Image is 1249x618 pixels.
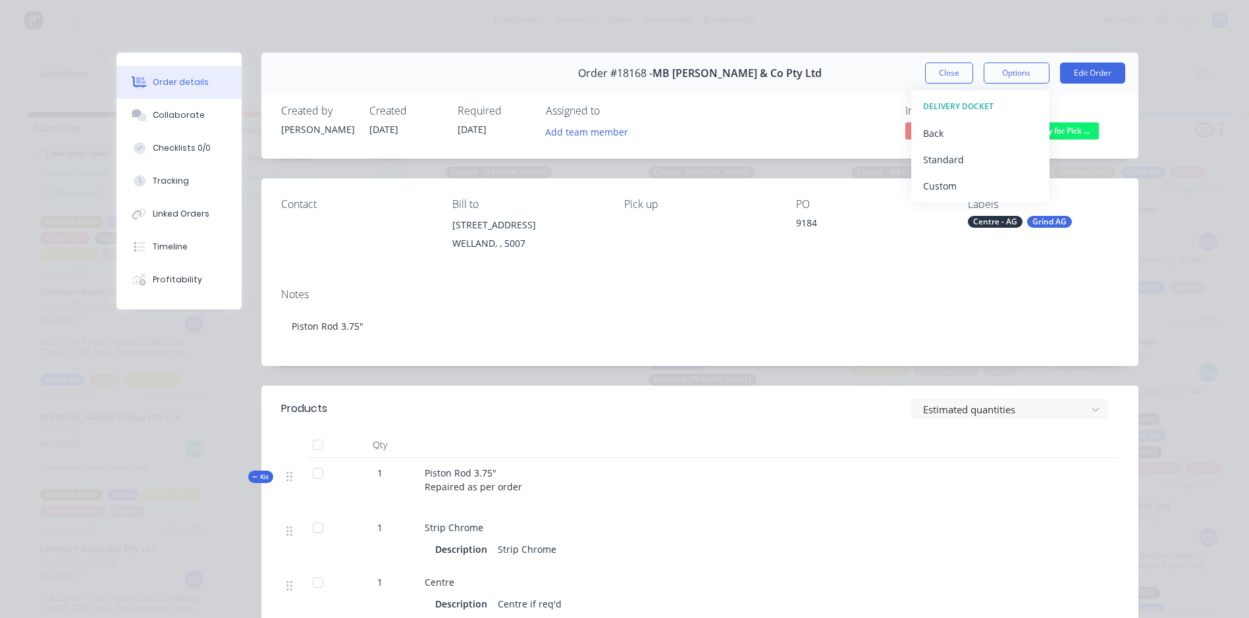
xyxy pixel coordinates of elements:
[968,198,1119,211] div: Labels
[452,216,603,258] div: [STREET_ADDRESS]WELLAND, , 5007
[796,198,947,211] div: PO
[340,432,419,458] div: Qty
[923,150,1038,169] div: Standard
[153,241,188,253] div: Timeline
[452,198,603,211] div: Bill to
[452,234,603,253] div: WELLAND, , 5007
[117,165,242,197] button: Tracking
[1060,63,1125,84] button: Edit Order
[281,122,354,136] div: [PERSON_NAME]
[281,105,354,117] div: Created by
[117,263,242,296] button: Profitability
[281,288,1119,301] div: Notes
[153,274,202,286] div: Profitability
[923,124,1038,143] div: Back
[377,466,383,480] span: 1
[435,540,492,559] div: Description
[117,230,242,263] button: Timeline
[377,521,383,534] span: 1
[435,594,492,613] div: Description
[1020,122,1099,142] button: Ready for Pick ...
[458,105,530,117] div: Required
[492,540,562,559] div: Strip Chrome
[1027,216,1072,228] div: Grind AG
[281,306,1119,346] div: Piston Rod 3.75"
[425,521,483,534] span: Strip Chrome
[1020,105,1119,117] div: Status
[1020,122,1099,139] span: Ready for Pick ...
[117,132,242,165] button: Checklists 0/0
[117,66,242,99] button: Order details
[796,216,947,234] div: 9184
[546,122,635,140] button: Add team member
[425,576,454,588] span: Centre
[153,142,211,154] div: Checklists 0/0
[252,472,269,482] span: Kit
[117,99,242,132] button: Collaborate
[652,67,822,80] span: MB [PERSON_NAME] & Co Pty Ltd
[377,575,383,589] span: 1
[281,198,432,211] div: Contact
[425,467,522,493] span: Piston Rod 3.75" Repaired as per order
[492,594,567,613] div: Centre if req'd
[538,122,635,140] button: Add team member
[452,216,603,234] div: [STREET_ADDRESS]
[117,197,242,230] button: Linked Orders
[546,105,678,117] div: Assigned to
[968,216,1023,228] div: Centre - AG
[153,109,205,121] div: Collaborate
[369,123,398,136] span: [DATE]
[153,208,209,220] div: Linked Orders
[984,63,1050,84] button: Options
[369,105,442,117] div: Created
[923,98,1038,115] div: DELIVERY DOCKET
[153,76,209,88] div: Order details
[624,198,775,211] div: Pick up
[281,401,327,417] div: Products
[905,122,984,139] span: No
[153,175,189,187] div: Tracking
[925,63,973,84] button: Close
[923,176,1038,195] div: Custom
[458,123,487,136] span: [DATE]
[905,105,1004,117] div: Invoiced
[578,67,652,80] span: Order #18168 -
[248,471,273,483] button: Kit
